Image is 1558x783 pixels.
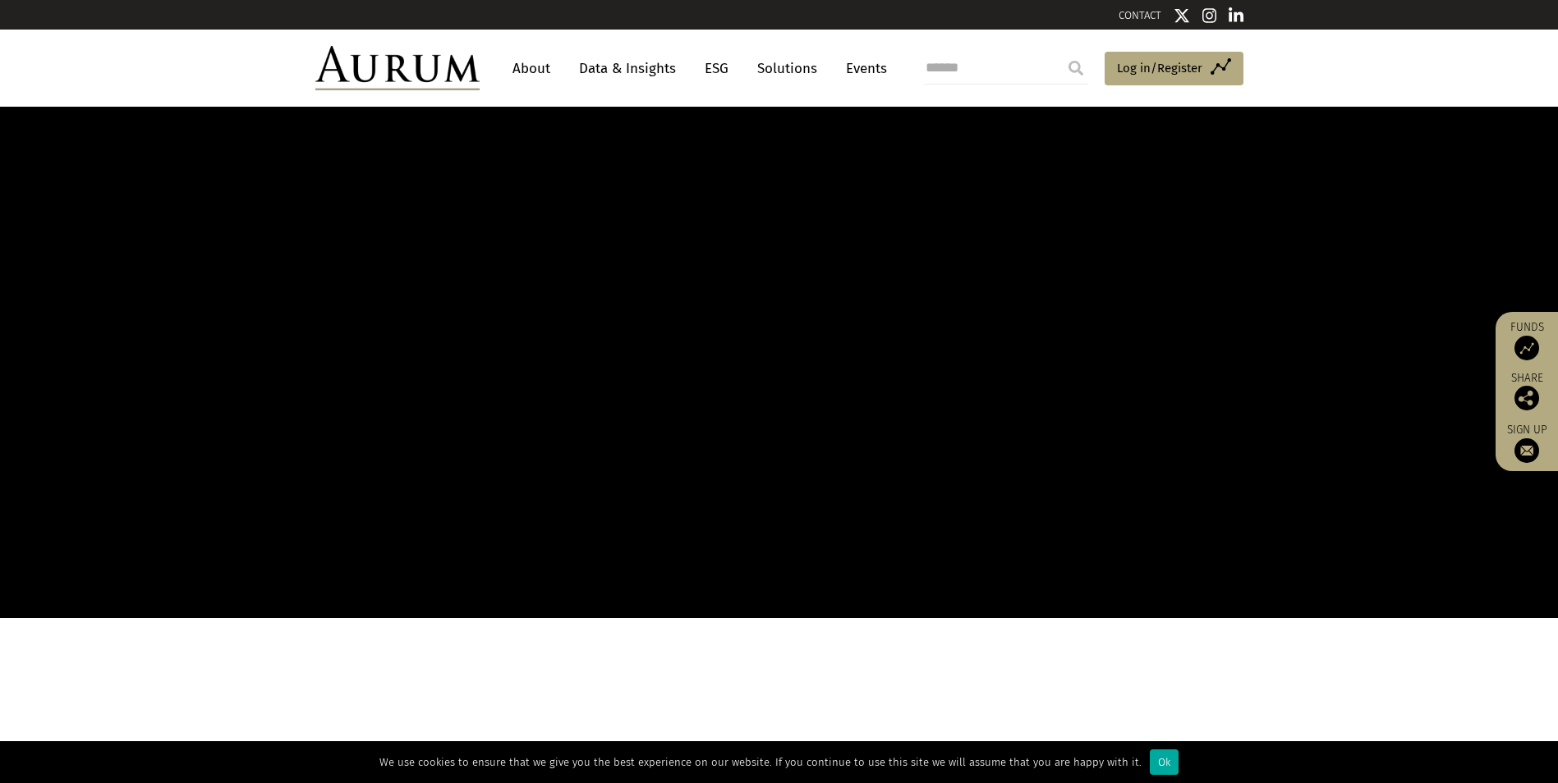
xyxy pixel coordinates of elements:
span: Log in/Register [1117,58,1202,78]
a: Sign up [1504,423,1550,463]
img: Share this post [1514,386,1539,410]
a: Events [838,53,887,84]
img: Linkedin icon [1229,7,1243,24]
a: Funds [1504,320,1550,360]
img: Sign up to our newsletter [1514,438,1539,463]
a: Log in/Register [1105,52,1243,86]
a: Data & Insights [571,53,684,84]
div: Share [1504,373,1550,410]
a: Solutions [749,53,825,84]
input: Submit [1059,52,1092,85]
a: ESG [696,53,737,84]
img: Access Funds [1514,336,1539,360]
a: About [504,53,558,84]
a: CONTACT [1119,9,1161,21]
img: Instagram icon [1202,7,1217,24]
img: Twitter icon [1174,7,1190,24]
div: Ok [1150,749,1179,775]
img: Aurum [315,46,480,90]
